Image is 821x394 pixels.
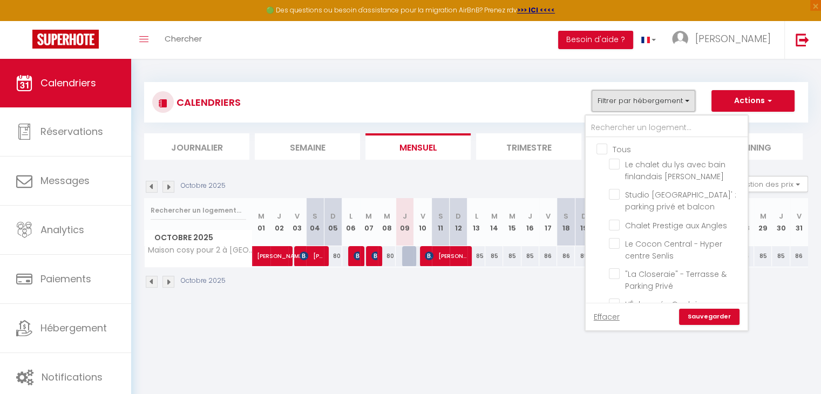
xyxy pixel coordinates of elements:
span: [PERSON_NAME] [371,246,377,266]
li: Trimestre [476,133,581,160]
span: Calendriers [40,76,96,90]
th: 05 [324,198,342,246]
abbr: V [546,211,551,221]
th: 15 [503,198,521,246]
div: 80 [378,246,396,266]
span: Analytics [40,223,84,236]
img: ... [672,31,688,47]
th: 31 [790,198,808,246]
div: 85 [467,246,485,266]
abbr: M [365,211,372,221]
th: 19 [575,198,593,246]
button: Besoin d'aide ? [558,31,633,49]
a: Effacer [594,311,620,323]
th: 14 [485,198,503,246]
a: Chercher [157,21,210,59]
th: 13 [467,198,485,246]
p: Octobre 2025 [181,276,226,286]
li: Journalier [144,133,249,160]
span: [PERSON_NAME] [695,32,771,45]
abbr: S [438,211,443,221]
span: Studio [GEOGRAPHIC_DATA]' : parking privé et balcon [625,189,736,212]
span: Messages [40,174,90,187]
abbr: M [509,211,515,221]
abbr: S [564,211,568,221]
span: Octobre 2025 [145,230,252,246]
button: Filtrer par hébergement [592,90,695,112]
abbr: V [420,211,425,221]
abbr: M [384,211,390,221]
img: Super Booking [32,30,99,49]
abbr: M [760,211,766,221]
abbr: L [349,211,352,221]
span: Chercher [165,33,202,44]
th: 11 [432,198,450,246]
img: logout [796,33,809,46]
th: 09 [396,198,413,246]
li: Semaine [255,133,360,160]
span: Réservations [40,125,103,138]
a: [PERSON_NAME] [253,246,270,267]
th: 08 [378,198,396,246]
abbr: J [403,211,407,221]
abbr: D [581,211,587,221]
input: Rechercher un logement... [151,201,246,220]
div: 85 [485,246,503,266]
input: Rechercher un logement... [586,118,748,138]
span: Hébergement [40,321,107,335]
div: 86 [557,246,575,266]
th: 12 [450,198,467,246]
span: [PERSON_NAME] [354,246,359,266]
span: [PERSON_NAME] [257,240,307,261]
th: 17 [539,198,557,246]
div: 85 [503,246,521,266]
th: 18 [557,198,575,246]
th: 02 [270,198,288,246]
span: [PERSON_NAME] [425,246,466,266]
p: Octobre 2025 [181,181,226,191]
abbr: J [528,211,532,221]
abbr: M [491,211,498,221]
a: ... [PERSON_NAME] [664,21,784,59]
th: 16 [521,198,539,246]
abbr: S [313,211,317,221]
abbr: D [456,211,461,221]
abbr: L [475,211,478,221]
span: Notifications [42,370,103,384]
div: 86 [539,246,557,266]
div: 85 [575,246,593,266]
th: 10 [413,198,431,246]
th: 03 [288,198,306,246]
button: Gestion des prix [728,176,808,192]
div: Filtrer par hébergement [585,114,749,331]
abbr: V [295,211,300,221]
a: Sauvegarder [679,309,739,325]
abbr: J [779,211,783,221]
div: 85 [521,246,539,266]
th: 04 [306,198,324,246]
abbr: D [330,211,336,221]
th: 07 [360,198,378,246]
span: Maison cosy pour 2 à [GEOGRAPHIC_DATA] – véranda & jardin [146,246,254,254]
th: 01 [253,198,270,246]
span: [PERSON_NAME] [300,246,323,266]
div: 85 [772,246,790,266]
h3: CALENDRIERS [174,90,241,114]
th: 30 [772,198,790,246]
div: 86 [790,246,808,266]
button: Actions [711,90,795,112]
abbr: J [277,211,281,221]
div: 85 [754,246,772,266]
span: Le Cocon Central - Hyper centre Senlis [625,239,722,261]
li: Planning [697,133,803,160]
abbr: V [797,211,802,221]
a: >>> ICI <<<< [517,5,555,15]
span: Paiements [40,272,91,286]
th: 29 [754,198,772,246]
th: 06 [342,198,360,246]
span: Le chalet du lys avec bain finlandais [PERSON_NAME] [625,159,725,182]
li: Mensuel [365,133,471,160]
div: 80 [324,246,342,266]
span: "La Closeraie" - Terrasse & Parking Privé [625,269,727,291]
